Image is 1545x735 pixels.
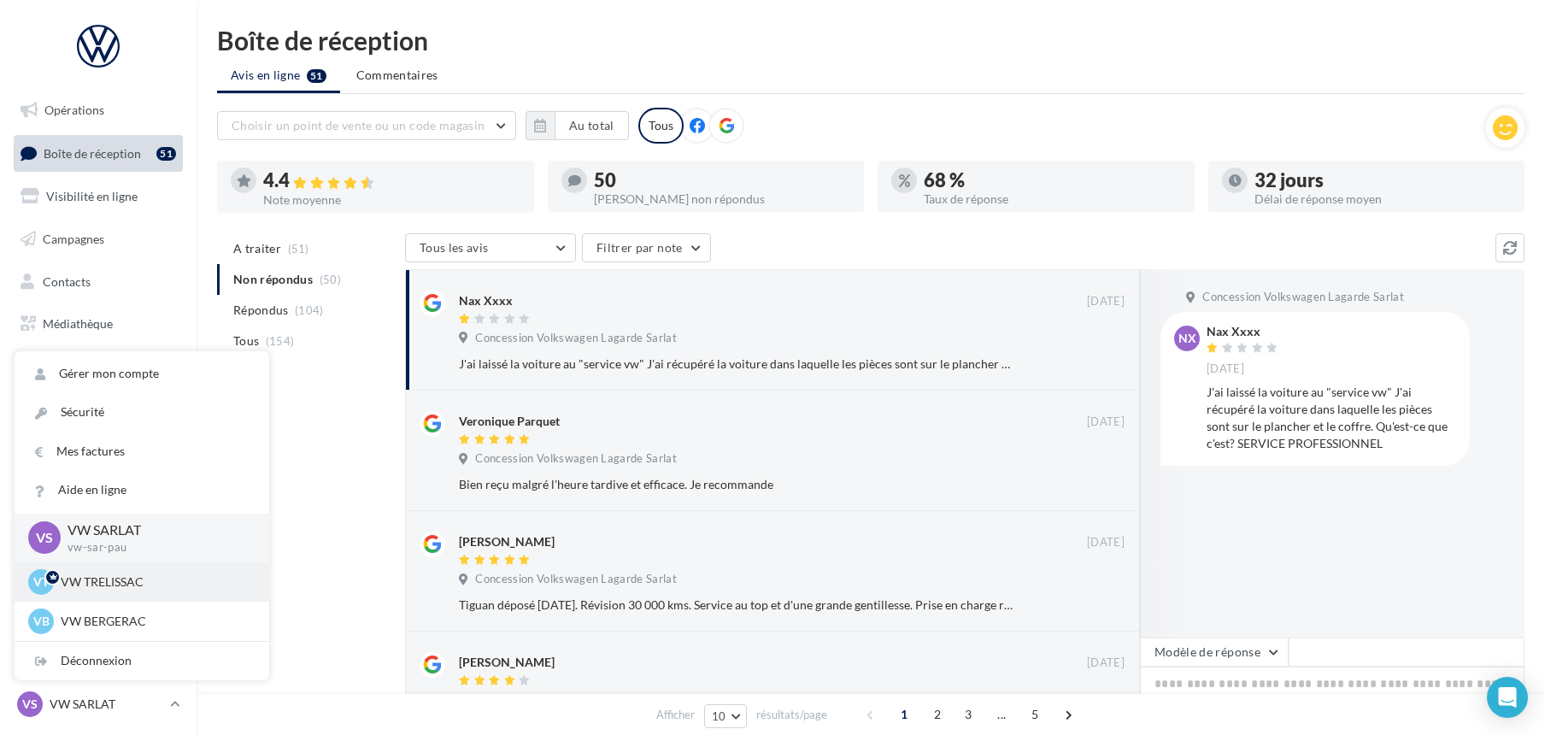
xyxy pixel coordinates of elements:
[955,701,982,728] span: 3
[1087,656,1125,671] span: [DATE]
[924,171,1181,190] div: 68 %
[924,193,1181,205] div: Taux de réponse
[233,332,259,350] span: Tous
[656,707,695,723] span: Afficher
[475,692,677,708] span: Concession Volkswagen Lagarde Sarlat
[33,573,49,591] span: VT
[1207,362,1244,377] span: [DATE]
[44,103,104,117] span: Opérations
[459,356,1013,373] div: J'ai laissé la voiture au "service vw" J'ai récupéré la voiture dans laquelle les pièces sont sur...
[10,92,186,128] a: Opérations
[459,654,555,671] div: [PERSON_NAME]
[1140,638,1289,667] button: Modèle de réponse
[10,391,186,442] a: ASSETS PERSONNALISABLES
[10,135,186,172] a: Boîte de réception51
[263,171,520,191] div: 4.4
[288,242,309,256] span: (51)
[15,355,269,393] a: Gérer mon compte
[420,240,489,255] span: Tous les avis
[459,533,555,550] div: [PERSON_NAME]
[156,147,176,161] div: 51
[475,331,677,346] span: Concession Volkswagen Lagarde Sarlat
[459,476,1013,493] div: Bien reçu malgré l'heure tardive et efficace. Je recommande
[1207,384,1456,452] div: J'ai laissé la voiture au "service vw" J'ai récupéré la voiture dans laquelle les pièces sont sur...
[890,701,918,728] span: 1
[1087,535,1125,550] span: [DATE]
[475,451,677,467] span: Concession Volkswagen Lagarde Sarlat
[266,334,295,348] span: (154)
[61,613,249,630] p: VW BERGERAC
[43,316,113,331] span: Médiathèque
[1021,701,1049,728] span: 5
[1087,415,1125,430] span: [DATE]
[459,597,1013,614] div: Tiguan déposé [DATE]. Révision 30 000 kms. Service au top et d'une grande gentillesse. Prise en c...
[594,193,851,205] div: [PERSON_NAME] non répondus
[15,642,269,680] div: Déconnexion
[756,707,827,723] span: résultats/page
[36,528,53,548] span: VS
[22,696,38,713] span: VS
[46,189,138,203] span: Visibilité en ligne
[15,393,269,432] a: Sécurité
[50,696,163,713] p: VW SARLAT
[217,111,516,140] button: Choisir un point de vente ou un code magasin
[1087,294,1125,309] span: [DATE]
[10,349,186,385] a: Calendrier
[15,471,269,509] a: Aide en ligne
[704,704,748,728] button: 10
[14,688,183,720] a: VS VW SARLAT
[68,520,242,540] p: VW SARLAT
[1178,330,1196,347] span: NX
[405,233,576,262] button: Tous les avis
[555,111,629,140] button: Au total
[459,292,513,309] div: Nax Xxxx
[1202,290,1404,305] span: Concession Volkswagen Lagarde Sarlat
[924,701,951,728] span: 2
[61,573,249,591] p: VW TRELISSAC
[1254,193,1512,205] div: Délai de réponse moyen
[526,111,629,140] button: Au total
[217,27,1524,53] div: Boîte de réception
[10,306,186,342] a: Médiathèque
[68,540,242,556] p: vw-sar-pau
[232,118,485,132] span: Choisir un point de vente ou un code magasin
[10,221,186,257] a: Campagnes
[1254,171,1512,190] div: 32 jours
[712,709,726,723] span: 10
[594,171,851,190] div: 50
[10,264,186,300] a: Contacts
[356,67,438,84] span: Commentaires
[459,413,560,430] div: Veronique Parquet
[263,194,520,206] div: Note moyenne
[15,432,269,471] a: Mes factures
[1207,326,1282,338] div: Nax Xxxx
[43,273,91,288] span: Contacts
[475,572,677,587] span: Concession Volkswagen Lagarde Sarlat
[1487,677,1528,718] div: Open Intercom Messenger
[33,613,50,630] span: VB
[10,179,186,215] a: Visibilité en ligne
[582,233,711,262] button: Filtrer par note
[638,108,684,144] div: Tous
[43,232,104,246] span: Campagnes
[233,240,281,257] span: A traiter
[233,302,289,319] span: Répondus
[44,145,141,160] span: Boîte de réception
[988,701,1015,728] span: ...
[295,303,324,317] span: (104)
